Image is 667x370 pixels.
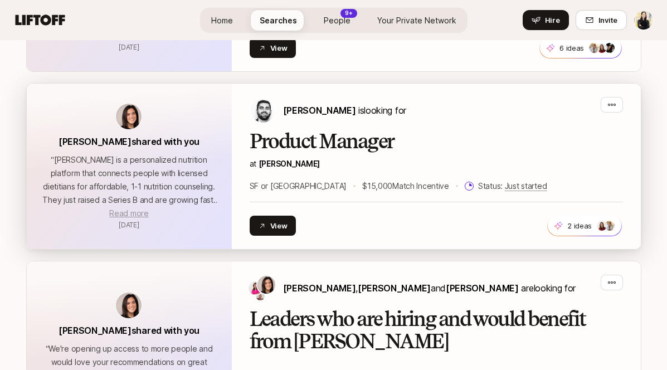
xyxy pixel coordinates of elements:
span: [PERSON_NAME] [358,283,431,294]
img: ACg8ocLV6Yg3q4PmfeC7hg0cIlWwf2yiuZeIoi-o8wNdKx93tOrYQvFV=s160-c [590,43,600,53]
span: [PERSON_NAME] shared with you [59,325,199,336]
a: Home [202,10,242,31]
img: 92c5d435_740e_4b05_aeb8_e1dad6ac23b8.jpg [605,43,615,53]
p: Status: [478,179,547,193]
h2: Product Manager [250,130,623,153]
img: Emma Frane [249,281,262,295]
h2: Leaders who are hiring and would benefit from [PERSON_NAME] [250,308,623,353]
p: SF or [GEOGRAPHIC_DATA] [250,179,347,193]
span: Searches [260,14,297,26]
button: 6 ideas [539,37,622,59]
img: Hessam Mostajabi [251,98,275,123]
span: People [324,14,350,26]
img: 075c3745_cbe6_4945_b612_7be98eb5c843.jpg [597,221,607,231]
img: Janelle Bradley [256,291,265,300]
p: is looking for [283,103,406,118]
span: [PERSON_NAME] shared with you [59,136,199,147]
span: [PERSON_NAME] [446,283,519,294]
p: 9+ [345,9,353,17]
p: are looking for [283,281,576,295]
img: avatar-url [116,104,142,129]
button: View [250,216,296,236]
span: August 12, 2025 7:42am [119,221,139,229]
span: Invite [598,14,617,26]
p: “ [PERSON_NAME] is a personalized nutrition platform that connects people with licensed dietitian... [40,153,218,207]
p: 6 ideas [559,42,584,53]
span: Just started [505,181,547,191]
span: and [431,283,519,294]
img: Eleanor Morgan [257,276,275,294]
button: 2 ideas [547,215,622,236]
p: at [250,157,623,171]
a: [PERSON_NAME] [259,159,320,168]
img: avatar-url [116,293,142,318]
span: [PERSON_NAME] [283,283,356,294]
button: Read more [109,207,148,220]
span: Your Private Network [377,14,456,26]
a: Searches [251,10,306,31]
a: People9+ [315,10,359,31]
span: Home [211,14,233,26]
span: Hire [545,14,560,26]
button: Hire [523,10,569,30]
span: [PERSON_NAME] [283,105,356,116]
span: July 31, 2025 7:03am [119,43,139,51]
img: ACg8ocLV6Yg3q4PmfeC7hg0cIlWwf2yiuZeIoi-o8wNdKx93tOrYQvFV=s160-c [605,221,615,231]
span: Read more [109,208,148,218]
p: 2 ideas [567,220,592,231]
p: $15,000 Match Incentive [362,179,449,193]
button: Invite [576,10,627,30]
button: View [250,38,296,58]
span: , [356,283,431,294]
img: Alison Ryu [634,11,653,30]
img: 075c3745_cbe6_4945_b612_7be98eb5c843.jpg [597,43,607,53]
button: Alison Ryu [634,10,654,30]
a: Your Private Network [368,10,465,31]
